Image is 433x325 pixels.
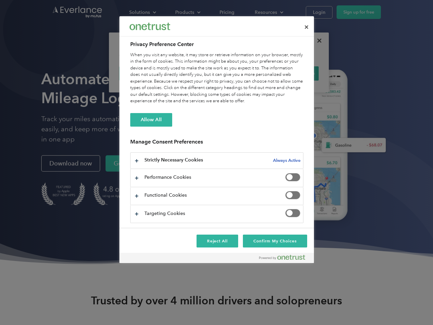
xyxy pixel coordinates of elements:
button: Allow All [130,113,172,127]
button: Confirm My Choices [243,235,307,247]
div: Preference center [119,16,314,263]
img: Everlance [130,23,170,30]
img: Powered by OneTrust Opens in a new Tab [259,255,305,260]
div: Privacy Preference Center [119,16,314,263]
button: Reject All [197,235,238,247]
h3: Manage Consent Preferences [130,138,303,149]
div: When you visit any website, it may store or retrieve information on your browser, mostly in the f... [130,52,303,105]
h2: Privacy Preference Center [130,40,303,48]
div: Everlance [130,20,170,33]
a: Powered by OneTrust Opens in a new Tab [259,255,311,263]
button: Close [299,20,314,35]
